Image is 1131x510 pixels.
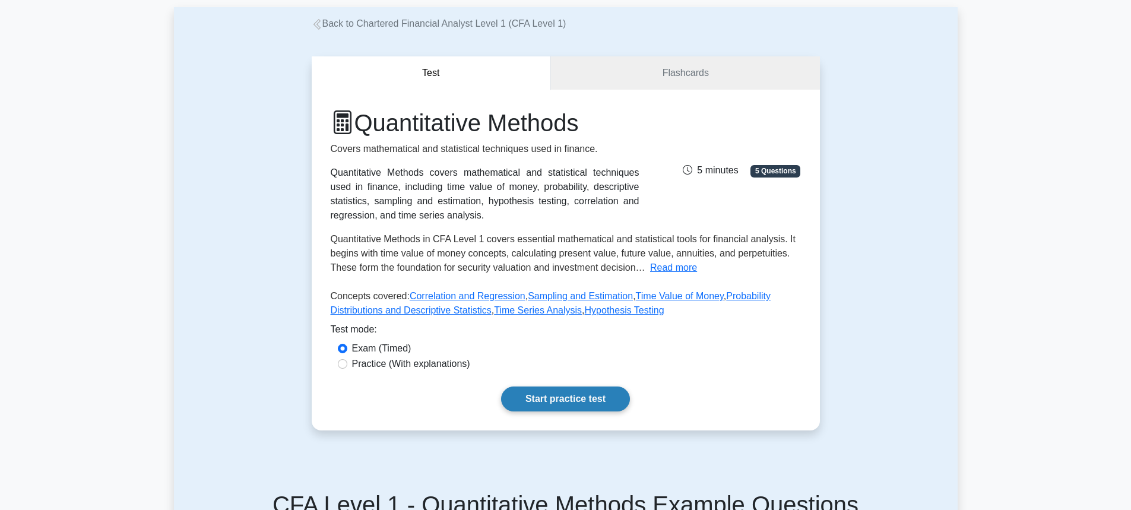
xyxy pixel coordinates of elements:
p: Concepts covered: , , , , , [331,289,801,322]
a: Back to Chartered Financial Analyst Level 1 (CFA Level 1) [312,18,566,28]
h1: Quantitative Methods [331,109,639,137]
span: 5 minutes [683,165,738,175]
a: Hypothesis Testing [585,305,664,315]
a: Start practice test [501,387,630,411]
a: Flashcards [551,56,819,90]
a: Time Value of Money [636,291,724,301]
label: Practice (With explanations) [352,357,470,371]
div: Test mode: [331,322,801,341]
span: Quantitative Methods in CFA Level 1 covers essential mathematical and statistical tools for finan... [331,234,796,273]
button: Read more [650,261,697,275]
a: Sampling and Estimation [528,291,633,301]
div: Quantitative Methods covers mathematical and statistical techniques used in finance, including ti... [331,166,639,223]
label: Exam (Timed) [352,341,411,356]
a: Time Series Analysis [494,305,582,315]
a: Correlation and Regression [410,291,525,301]
button: Test [312,56,552,90]
span: 5 Questions [750,165,800,177]
p: Covers mathematical and statistical techniques used in finance. [331,142,639,156]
